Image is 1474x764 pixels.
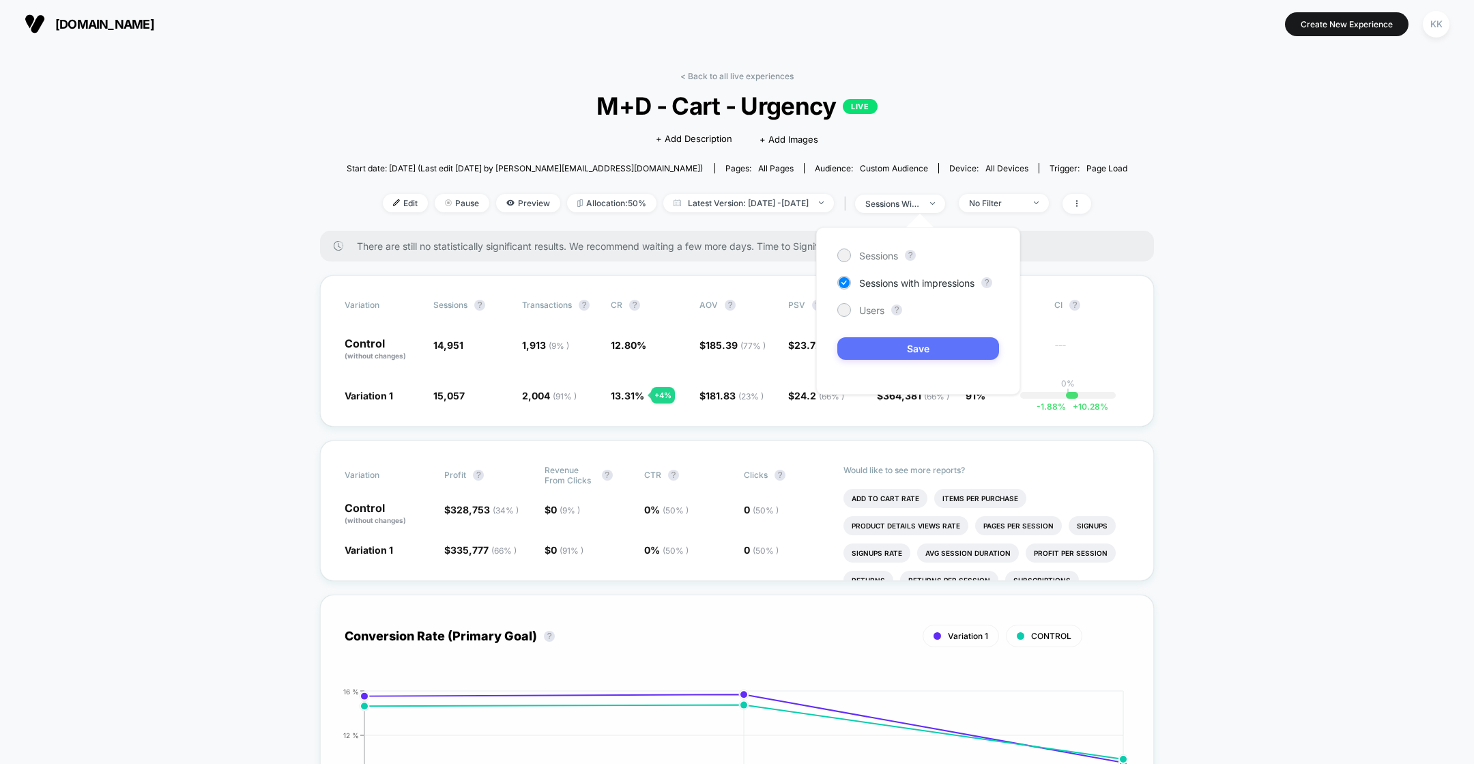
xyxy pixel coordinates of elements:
[357,240,1127,252] span: There are still no statistically significant results. We recommend waiting a few more days . Time...
[788,339,850,351] span: $
[663,546,689,556] span: ( 50 % )
[865,199,920,209] div: sessions with impression
[656,132,732,146] span: + Add Description
[663,505,689,515] span: ( 50 % )
[433,390,465,401] span: 15,057
[444,470,466,480] span: Profit
[544,631,555,642] button: ?
[345,390,393,401] span: Variation 1
[668,470,679,481] button: ?
[1031,631,1071,641] span: CONTROL
[859,305,884,316] span: Users
[794,339,850,351] span: 23.72
[1034,201,1039,204] img: end
[706,339,766,351] span: 185.39
[948,631,988,641] span: Variation 1
[706,390,764,401] span: 181.83
[794,390,844,401] span: 24.2
[1061,378,1075,388] p: 0%
[445,199,452,206] img: end
[577,199,583,207] img: rebalance
[345,516,406,524] span: (without changes)
[435,194,489,212] span: Pause
[819,201,824,204] img: end
[433,339,463,351] span: 14,951
[25,14,45,34] img: Visually logo
[1054,300,1129,311] span: CI
[545,465,595,485] span: Revenue From Clicks
[1037,401,1066,412] span: -1.88 %
[775,470,785,481] button: ?
[1069,516,1116,535] li: Signups
[602,470,613,481] button: ?
[579,300,590,311] button: ?
[493,505,519,515] span: ( 34 % )
[629,300,640,311] button: ?
[843,516,968,535] li: Product Details Views Rate
[1069,300,1080,311] button: ?
[551,544,583,556] span: 0
[725,163,794,173] div: Pages:
[545,544,583,556] span: $
[433,300,467,310] span: Sessions
[843,543,910,563] li: Signups Rate
[1285,12,1408,36] button: Create New Experience
[345,352,406,360] span: (without changes)
[837,337,999,360] button: Save
[1073,401,1078,412] span: +
[891,305,902,315] button: ?
[934,489,1026,508] li: Items Per Purchase
[345,300,420,311] span: Variation
[753,505,779,515] span: ( 50 % )
[491,546,517,556] span: ( 66 % )
[345,503,431,526] p: Control
[644,544,689,556] span: 0 %
[843,99,877,114] p: LIVE
[1067,388,1069,399] p: |
[744,470,768,480] span: Clicks
[859,250,898,261] span: Sessions
[473,470,484,481] button: ?
[969,198,1024,208] div: No Filter
[450,544,517,556] span: 335,777
[345,465,420,485] span: Variation
[740,341,766,351] span: ( 77 % )
[1066,401,1108,412] span: 10.28 %
[20,13,158,35] button: [DOMAIN_NAME]
[644,504,689,515] span: 0 %
[930,202,935,205] img: end
[753,546,779,556] span: ( 50 % )
[345,338,420,361] p: Control
[859,277,974,289] span: Sessions with impressions
[938,163,1039,173] span: Device:
[744,504,779,515] span: 0
[758,163,794,173] span: all pages
[383,194,428,212] span: Edit
[644,470,661,480] span: CTR
[841,194,855,214] span: |
[1423,11,1449,38] div: KK
[551,504,580,515] span: 0
[347,163,703,173] span: Start date: [DATE] (Last edit [DATE] by [PERSON_NAME][EMAIL_ADDRESS][DOMAIN_NAME])
[343,687,359,695] tspan: 16 %
[788,390,844,401] span: $
[549,341,569,351] span: ( 9 % )
[699,300,718,310] span: AOV
[680,71,794,81] a: < Back to all live experiences
[917,543,1019,563] li: Avg Session Duration
[611,300,622,310] span: CR
[663,194,834,212] span: Latest Version: [DATE] - [DATE]
[699,339,766,351] span: $
[522,339,569,351] span: 1,913
[1026,543,1116,563] li: Profit Per Session
[985,163,1028,173] span: all devices
[843,571,893,590] li: Returns
[567,194,656,212] span: Allocation: 50%
[674,199,681,206] img: calendar
[905,250,916,261] button: ?
[522,300,572,310] span: Transactions
[474,300,485,311] button: ?
[1054,341,1129,361] span: ---
[1419,10,1454,38] button: KK
[545,504,580,515] span: $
